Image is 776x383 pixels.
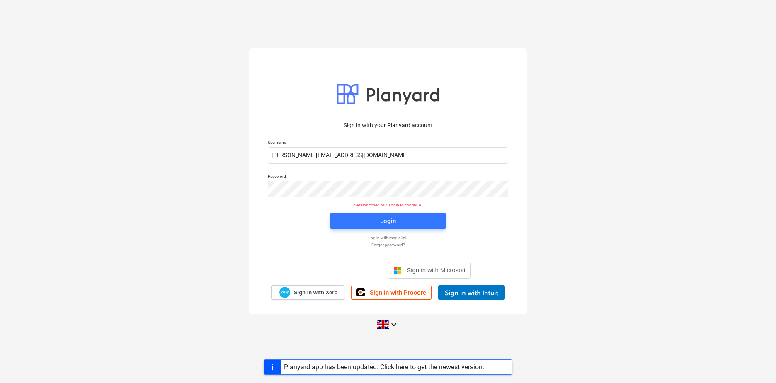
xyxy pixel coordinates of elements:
div: Login [380,216,396,226]
input: Username [268,147,508,164]
p: Session timed out. Login to continue. [263,202,513,208]
img: Microsoft logo [393,266,402,274]
p: Sign in with your Planyard account [268,121,508,130]
span: Sign in with Xero [294,289,337,296]
button: Login [330,213,446,229]
a: Sign in with Procore [351,286,432,300]
a: Forgot password? [264,242,512,247]
iframe: Sign in with Google Button [301,261,386,279]
div: Planyard app has been updated. Click here to get the newest version. [284,363,484,371]
i: keyboard_arrow_down [389,320,399,330]
p: Username [268,140,508,147]
span: Sign in with Procore [370,289,426,296]
img: Xero logo [279,287,290,298]
span: Sign in with Microsoft [407,267,466,274]
a: Sign in with Xero [271,285,345,300]
p: Password [268,174,508,181]
a: Log in with magic link [264,235,512,240]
